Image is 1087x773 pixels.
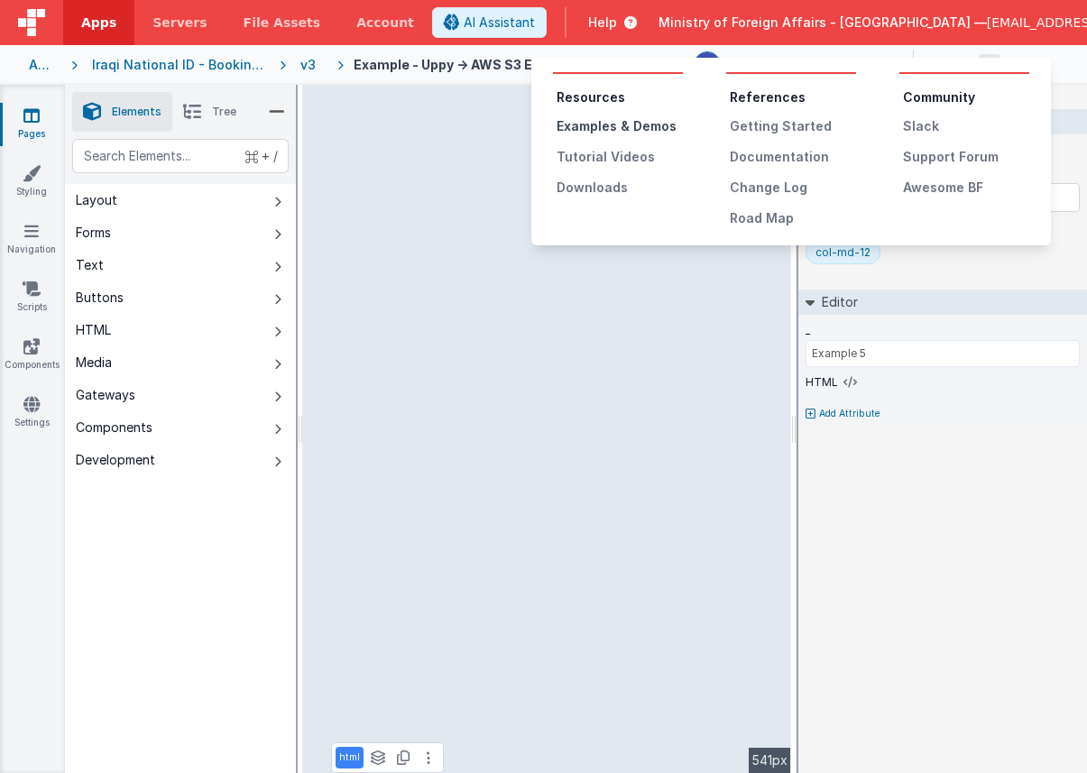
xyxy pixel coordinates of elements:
[730,117,856,135] div: Getting Started
[903,117,1029,135] div: Slack
[730,88,856,106] li: References
[730,148,856,166] div: Documentation
[730,179,856,197] div: Change Log
[557,179,683,197] div: Downloads
[903,88,1029,106] li: Community
[903,148,1029,166] div: Support Forum
[557,148,683,166] div: Tutorial Videos
[903,179,1029,197] div: Awesome BF
[557,117,683,135] div: Examples & Demos
[730,209,856,227] div: Road Map
[557,88,683,106] li: Resources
